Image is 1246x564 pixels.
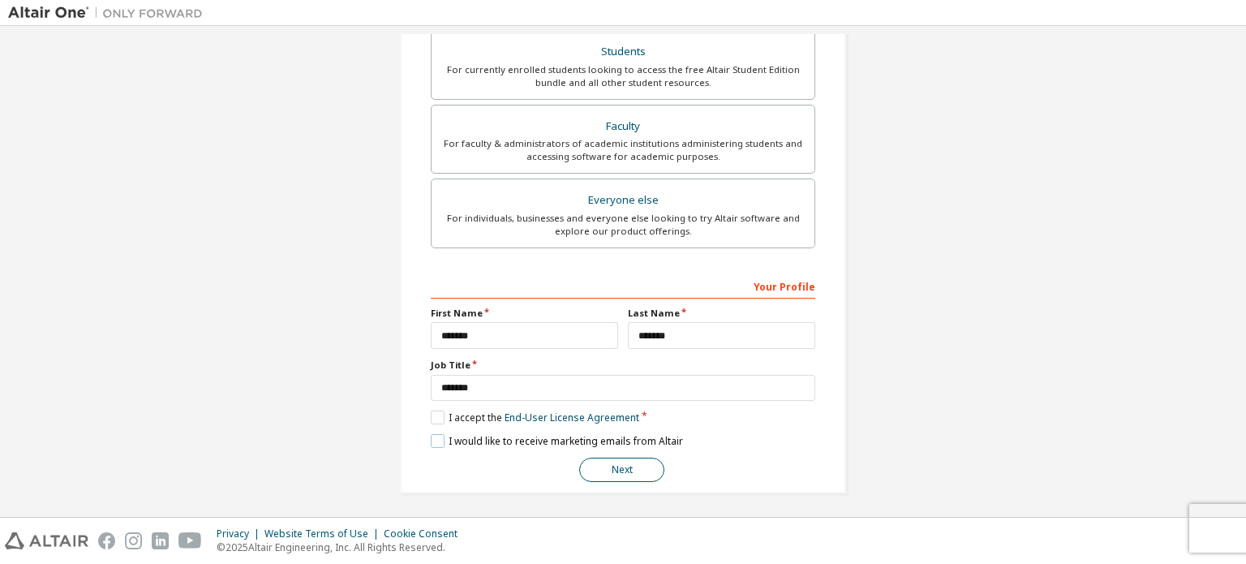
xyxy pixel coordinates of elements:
[441,212,805,238] div: For individuals, businesses and everyone else looking to try Altair software and explore our prod...
[217,527,264,540] div: Privacy
[264,527,384,540] div: Website Terms of Use
[441,115,805,138] div: Faculty
[431,434,683,448] label: I would like to receive marketing emails from Altair
[152,532,169,549] img: linkedin.svg
[579,458,664,482] button: Next
[178,532,202,549] img: youtube.svg
[505,411,639,424] a: End-User License Agreement
[8,5,211,21] img: Altair One
[431,359,815,372] label: Job Title
[98,532,115,549] img: facebook.svg
[384,527,467,540] div: Cookie Consent
[5,532,88,549] img: altair_logo.svg
[441,137,805,163] div: For faculty & administrators of academic institutions administering students and accessing softwa...
[431,307,618,320] label: First Name
[441,41,805,63] div: Students
[628,307,815,320] label: Last Name
[431,411,639,424] label: I accept the
[441,63,805,89] div: For currently enrolled students looking to access the free Altair Student Edition bundle and all ...
[217,540,467,554] p: © 2025 Altair Engineering, Inc. All Rights Reserved.
[441,189,805,212] div: Everyone else
[431,273,815,299] div: Your Profile
[125,532,142,549] img: instagram.svg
